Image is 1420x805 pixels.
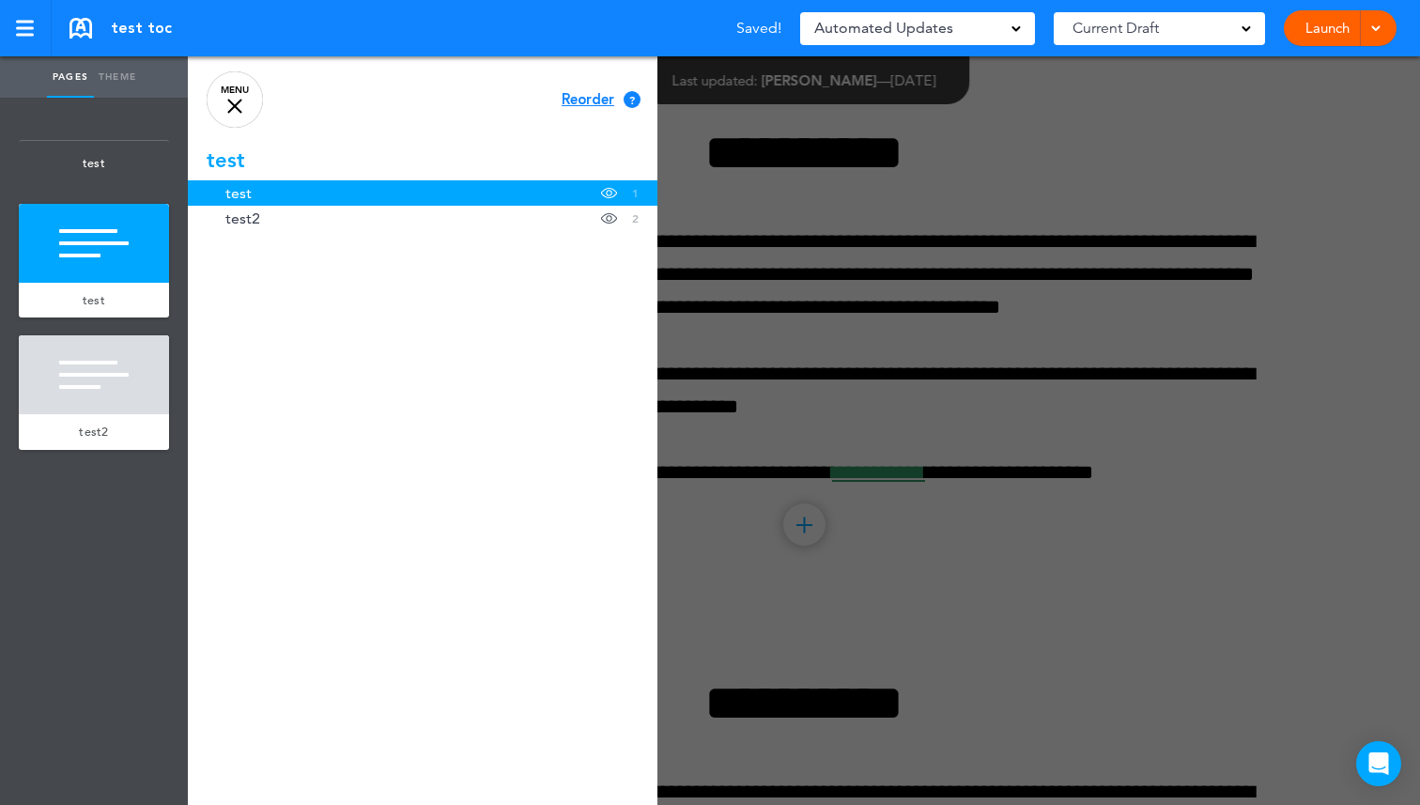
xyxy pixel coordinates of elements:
[79,424,109,440] span: test2
[19,283,169,318] a: test
[188,180,657,206] a: test 1
[225,210,260,226] span: test2
[1356,741,1401,786] div: Open Intercom Messenger
[19,141,169,186] span: test
[47,56,94,98] a: Pages
[632,210,639,226] span: 2
[736,21,781,36] span: Saved!
[83,292,105,308] span: test
[632,185,639,201] span: 1
[94,56,141,98] a: Theme
[111,18,172,39] span: test toc
[19,414,169,450] a: test2
[624,91,641,108] div: ?
[1298,10,1357,46] a: Launch
[188,206,657,231] a: test2 2
[207,71,263,128] a: MENU
[225,185,252,201] span: test
[1073,15,1159,41] span: Current Draft
[562,93,614,107] span: Reorder
[207,147,245,173] span: test
[814,15,953,41] span: Automated Updates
